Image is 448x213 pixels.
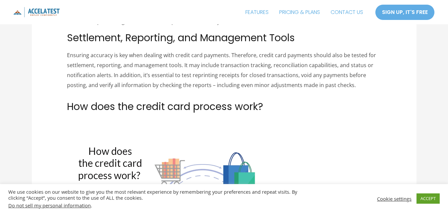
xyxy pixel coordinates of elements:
div: . [8,202,310,208]
a: PRICING & PLANS [274,4,325,21]
p: Ensuring accuracy is key when dealing with credit card payments. Therefore, credit card payments ... [67,51,381,90]
a: ACCEPT [416,193,440,204]
img: icon [13,7,60,17]
a: FEATURES [240,4,274,21]
div: We use cookies on our website to give you the most relevant experience by remembering your prefer... [8,189,310,208]
span: Settlement, Reporting, and Management Tools [67,31,295,45]
a: Do not sell my personal information [8,202,91,209]
nav: Site Navigation [240,4,368,21]
a: CONTACT US [325,4,368,21]
a: SIGN UP, IT'S FREE [375,4,435,20]
span: How does the credit card process work? [67,99,263,114]
a: Cookie settings [377,196,412,202]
